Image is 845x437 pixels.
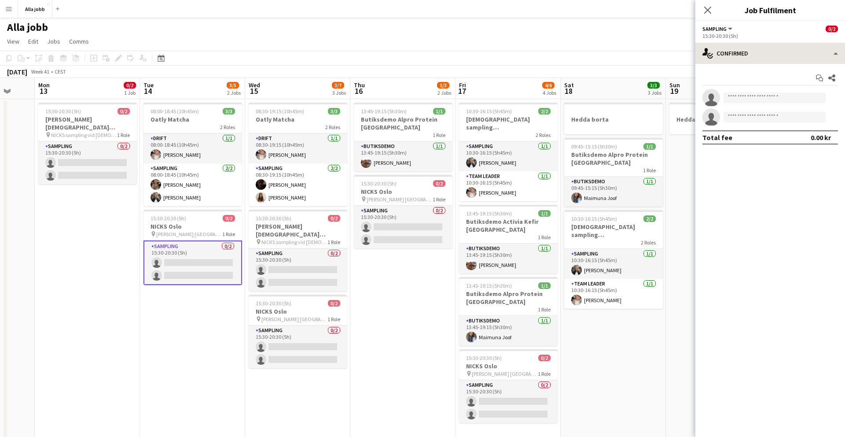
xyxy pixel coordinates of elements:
span: 3/7 [332,82,344,89]
div: 3 Jobs [332,89,346,96]
app-card-role: Butiksdemo1/113:45-19:15 (5h30m)Maimuna Joof [459,316,558,346]
app-card-role: Sampling0/215:30-20:30 (5h) [38,141,137,184]
a: Comms [66,36,92,47]
app-card-role: Sampling0/215:30-20:30 (5h) [354,206,452,248]
h3: [PERSON_NAME] [DEMOGRAPHIC_DATA][PERSON_NAME] Stockholm [38,115,137,131]
span: 3/3 [647,82,660,89]
span: 1 Role [222,231,235,237]
span: 0/2 [328,215,340,222]
span: 10:30-16:15 (5h45m) [571,215,617,222]
div: Total fee [702,133,732,142]
span: 1 Role [643,167,656,174]
div: 13:45-19:15 (5h30m)1/1Butiksdemo Alpro Protein [GEOGRAPHIC_DATA]1 RoleButiksdemo1/113:45-19:15 (5... [459,277,558,346]
h3: NICKS Oslo [249,307,347,315]
app-job-card: 15:30-20:30 (5h)0/2NICKS Oslo [PERSON_NAME] [GEOGRAPHIC_DATA]1 RoleSampling0/215:30-20:30 (5h) [249,295,347,368]
app-card-role: Sampling1/110:30-16:15 (5h45m)[PERSON_NAME] [564,249,663,279]
span: Edit [28,37,38,45]
h3: Job Fulfilment [695,4,845,16]
span: 3/3 [223,108,235,115]
h1: Alla jobb [7,21,48,34]
app-card-role: Butiksdemo1/113:45-19:15 (5h30m)[PERSON_NAME] [354,141,452,171]
span: 2/2 [538,108,551,115]
span: Week 41 [29,68,51,75]
app-card-role: Sampling2/208:00-18:45 (10h45m)[PERSON_NAME][PERSON_NAME] [143,163,242,206]
h3: [DEMOGRAPHIC_DATA] sampling [GEOGRAPHIC_DATA] [564,223,663,239]
span: 1 Role [117,132,130,138]
span: 13:45-19:15 (5h30m) [466,210,512,217]
h3: Butiksdemo Alpro Protein [GEOGRAPHIC_DATA] [354,115,452,131]
div: 1 Job [124,89,136,96]
h3: Oatly Matcha [143,115,242,123]
h3: NICKS Oslo [459,362,558,370]
span: 15:30-20:30 (5h) [45,108,81,115]
span: 1 Role [327,239,340,245]
h3: Butiksdemo Alpro Protein [GEOGRAPHIC_DATA] [459,290,558,306]
app-job-card: 15:30-20:30 (5h)0/2NICKS Oslo [PERSON_NAME] [GEOGRAPHIC_DATA]1 RoleSampling0/215:30-20:30 (5h) [143,210,242,285]
div: 0.00 kr [811,133,831,142]
a: View [4,36,23,47]
app-card-role: Sampling0/215:30-20:30 (5h) [249,326,347,368]
span: 0/2 [826,26,838,32]
span: 3/3 [328,108,340,115]
span: 1 Role [538,234,551,241]
span: 18 [563,86,574,96]
h3: Hedda borta [669,115,768,123]
app-job-card: 15:30-20:30 (5h)0/2NICKS Oslo [PERSON_NAME] [GEOGRAPHIC_DATA]1 RoleSampling0/215:30-20:30 (5h) [459,349,558,423]
app-job-card: Hedda borta [669,103,768,134]
span: 0/2 [433,180,445,187]
span: 13 [37,86,50,96]
span: 1 Role [538,370,551,377]
span: 15:30-20:30 (5h) [256,215,291,222]
span: NICKS sampling vid [DEMOGRAPHIC_DATA][PERSON_NAME] Stockholm [51,132,117,138]
span: Comms [69,37,89,45]
span: 3/5 [227,82,239,89]
span: 2 Roles [325,124,340,130]
span: 2 Roles [220,124,235,130]
h3: Butiksdemo Alpro Protein [GEOGRAPHIC_DATA] [564,151,663,167]
app-card-role: Butiksdemo1/109:45-15:15 (5h30m)Maimuna Joof [564,177,663,207]
div: CEST [55,68,66,75]
span: 15:30-20:30 (5h) [151,215,186,222]
div: Confirmed [695,43,845,64]
span: 1/1 [643,143,656,150]
app-card-role: Drift1/108:30-19:15 (10h45m)[PERSON_NAME] [249,133,347,163]
span: 1/1 [538,210,551,217]
span: 1/3 [437,82,449,89]
span: 0/2 [118,108,130,115]
span: Mon [38,81,50,89]
span: View [7,37,19,45]
app-job-card: 10:30-16:15 (5h45m)2/2[DEMOGRAPHIC_DATA] sampling [GEOGRAPHIC_DATA]2 RolesSampling1/110:30-16:15 ... [564,210,663,309]
h3: NICKS Oslo [354,188,452,196]
app-card-role: Team Leader1/110:30-16:15 (5h45m)[PERSON_NAME] [459,171,558,201]
span: 0/2 [328,300,340,307]
span: Tue [143,81,154,89]
span: 1 Role [327,316,340,322]
app-card-role: Team Leader1/110:30-16:15 (5h45m)[PERSON_NAME] [564,279,663,309]
h3: Butiksdemo Activia Kefir [GEOGRAPHIC_DATA] [459,218,558,233]
app-card-role: Sampling0/215:30-20:30 (5h) [249,248,347,291]
div: 08:30-19:15 (10h45m)3/3Oatly Matcha2 RolesDrift1/108:30-19:15 (10h45m)[PERSON_NAME]Sampling2/208:... [249,103,347,206]
div: 15:30-20:30 (5h)0/2NICKS Oslo [PERSON_NAME] [GEOGRAPHIC_DATA]1 RoleSampling0/215:30-20:30 (5h) [354,175,452,248]
div: 15:30-20:30 (5h)0/2[PERSON_NAME] [DEMOGRAPHIC_DATA][PERSON_NAME] Stockholm NICKS sampling vid [DE... [38,103,137,184]
span: 14 [142,86,154,96]
h3: NICKS Oslo [143,222,242,230]
app-card-role: Drift1/108:00-18:45 (10h45m)[PERSON_NAME] [143,133,242,163]
app-card-role: Sampling2/208:30-19:15 (10h45m)[PERSON_NAME][PERSON_NAME] [249,163,347,206]
span: Fri [459,81,466,89]
span: 17 [458,86,466,96]
span: 2/2 [643,215,656,222]
span: 2 Roles [641,239,656,246]
div: 08:00-18:45 (10h45m)3/3Oatly Matcha2 RolesDrift1/108:00-18:45 (10h45m)[PERSON_NAME]Sampling2/208:... [143,103,242,206]
app-job-card: 09:45-15:15 (5h30m)1/1Butiksdemo Alpro Protein [GEOGRAPHIC_DATA]1 RoleButiksdemo1/109:45-15:15 (5... [564,138,663,207]
span: [PERSON_NAME] [GEOGRAPHIC_DATA] [261,316,327,322]
span: 13:45-19:15 (5h30m) [466,282,512,289]
app-job-card: 13:45-19:15 (5h30m)1/1Butiksdemo Activia Kefir [GEOGRAPHIC_DATA]1 RoleButiksdemo1/113:45-19:15 (5... [459,205,558,274]
span: 4/6 [542,82,555,89]
span: 15 [247,86,260,96]
h3: [DEMOGRAPHIC_DATA] sampling [GEOGRAPHIC_DATA] [459,115,558,131]
span: 13:45-19:15 (5h30m) [361,108,407,115]
div: 3 Jobs [648,89,661,96]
